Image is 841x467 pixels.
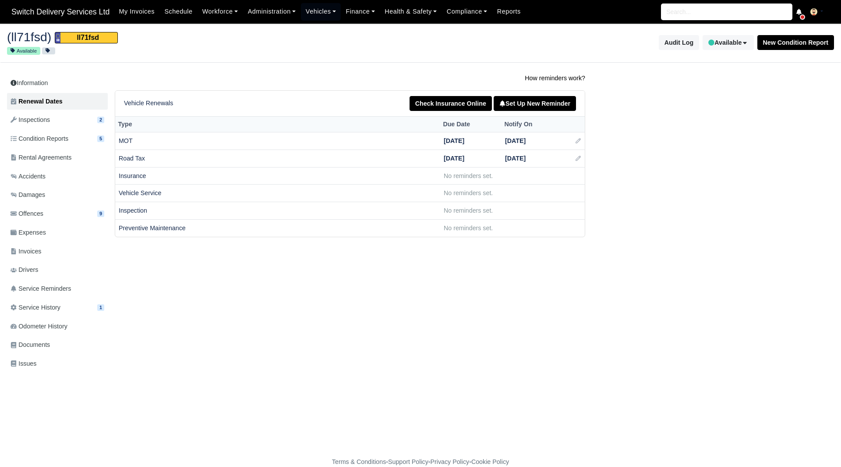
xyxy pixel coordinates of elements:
span: Offences [11,209,43,219]
span: Inspections [11,115,50,125]
button: Audit Log [659,35,699,50]
a: My Invoices [114,3,159,20]
a: Check Insurance Online [410,96,492,111]
td: Insurance [115,167,440,185]
a: Schedule [159,3,197,20]
span: Invoices [11,246,41,257]
td: Inspection [115,202,440,220]
a: Condition Reports 5 [7,130,108,147]
a: Inspections 2 [7,111,108,128]
span: Expenses [11,228,46,238]
td: MOT [115,132,440,150]
span: Documents [11,340,50,350]
a: Health & Safety [380,3,442,20]
a: Accidents [7,168,108,185]
th: Due Date [440,116,502,132]
span: Service Reminders [11,284,71,294]
a: Terms & Conditions [332,458,386,465]
strong: [DATE] [505,155,526,162]
a: Vehicles [301,3,341,20]
button: Available [703,35,753,50]
span: No reminders set. [444,172,493,179]
button: New Condition Report [757,35,834,50]
span: Accidents [11,171,46,182]
th: Type [115,116,440,132]
td: Preventive Maintenance [115,219,440,236]
a: Odometer History [7,318,108,335]
span: Odometer History [11,321,67,332]
span: 2 [97,117,104,123]
a: Renewal Dates [7,93,108,110]
a: Administration [243,3,300,20]
h2: (ll71fsd) [7,30,414,43]
a: Workforce [198,3,243,20]
span: Damages [11,190,45,200]
span: 9 [97,210,104,217]
a: Finance [341,3,380,20]
a: How reminders work? [525,75,585,82]
span: Service History [11,303,60,313]
span: 1 [97,304,104,311]
span: Renewal Dates [11,96,63,107]
a: Damages [7,186,108,203]
span: ll71fsd [55,32,118,43]
a: Switch Delivery Services Ltd [7,4,114,21]
div: - - - [171,457,670,467]
span: No reminders set. [444,225,493,232]
td: Road Tax [115,150,440,167]
a: Compliance [442,3,492,20]
span: Switch Delivery Services Ltd [7,3,114,21]
a: Information [7,75,108,91]
h6: Vehicle Renewals [124,100,173,107]
a: Offences 9 [7,205,108,222]
a: Drivers [7,261,108,278]
th: Notify On [502,116,563,132]
td: Vehicle Service [115,185,440,202]
a: Rental Agreements [7,149,108,166]
a: Service History 1 [7,299,108,316]
a: Invoices [7,243,108,260]
strong: [DATE] [444,155,464,162]
a: Support Policy [388,458,428,465]
span: 5 [97,135,104,142]
span: No reminders set. [444,207,493,214]
span: No reminders set. [444,189,493,196]
span: Condition Reports [11,134,68,144]
input: Search... [661,4,792,20]
a: Reports [492,3,526,20]
a: Privacy Policy [431,458,470,465]
span: Issues [11,359,36,369]
a: Cookie Policy [471,458,509,465]
span: Drivers [11,265,38,275]
strong: [DATE] [444,137,464,144]
a: Service Reminders [7,280,108,297]
a: Issues [7,355,108,372]
a: Documents [7,336,108,353]
span: Rental Agreements [11,153,71,163]
a: Expenses [7,224,108,241]
strong: [DATE] [505,137,526,144]
small: Available [7,47,40,55]
a: Set Up New Reminder [494,96,576,111]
